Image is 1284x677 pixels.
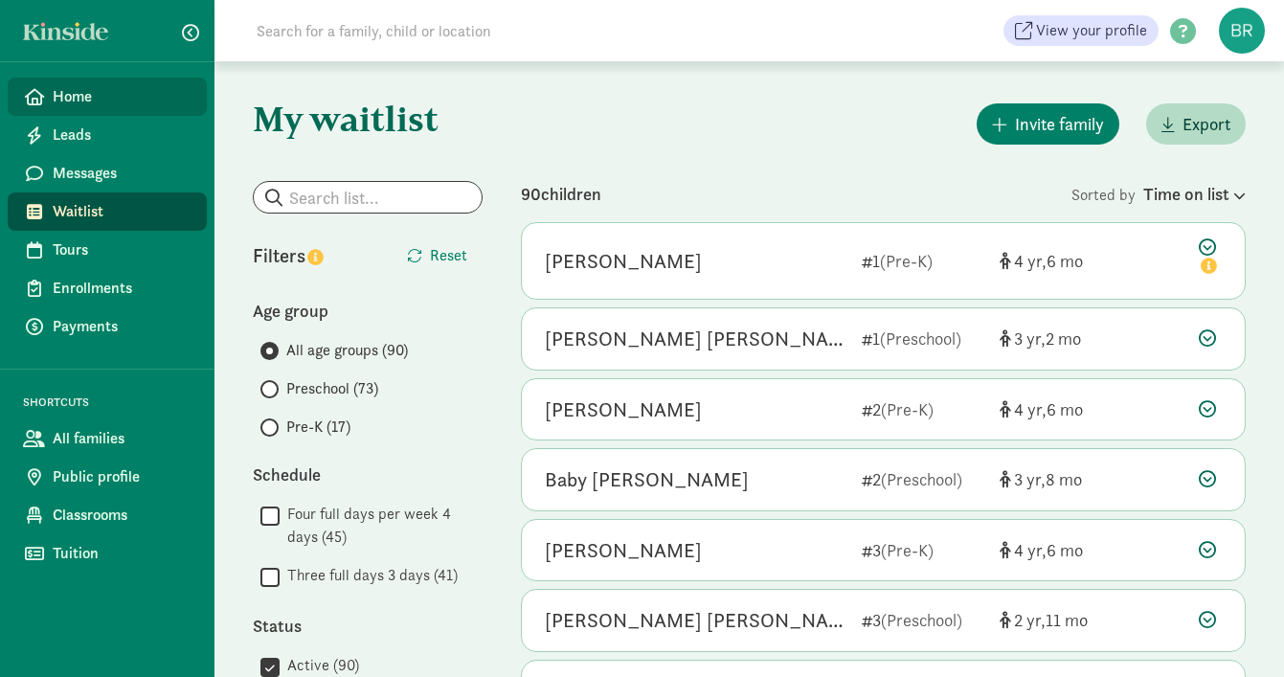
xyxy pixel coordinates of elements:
span: Preschool (73) [286,377,378,400]
span: 4 [1014,398,1047,420]
div: [object Object] [1000,607,1092,633]
span: Tuition [53,542,191,565]
div: Andrew Hannan [545,395,702,425]
span: 4 [1014,539,1047,561]
span: Export [1183,111,1230,137]
span: Pre-K (17) [286,416,350,439]
div: Filters [253,241,368,270]
div: Whittaker Tokarski [545,246,702,277]
span: Classrooms [53,504,191,527]
span: Invite family [1015,111,1104,137]
span: 2 [1046,327,1081,350]
span: Reset [430,244,467,267]
a: Payments [8,307,207,346]
div: 2 [862,466,984,492]
span: (Pre-K) [881,539,934,561]
div: Baby Romano [545,464,749,495]
span: Leads [53,124,191,147]
label: Active (90) [280,654,359,677]
span: 4 [1014,250,1047,272]
div: [object Object] [1000,326,1092,351]
span: (Preschool) [880,327,961,350]
span: All families [53,427,191,450]
span: 6 [1047,250,1083,272]
div: Time on list [1143,181,1246,207]
span: Public profile [53,465,191,488]
span: (Pre-K) [880,250,933,272]
span: Home [53,85,191,108]
span: Enrollments [53,277,191,300]
a: Leads [8,116,207,154]
span: 11 [1046,609,1088,631]
a: Enrollments [8,269,207,307]
label: Three full days 3 days (41) [280,564,458,587]
a: All families [8,419,207,458]
span: 6 [1047,539,1083,561]
div: Jones Kennedy [545,605,846,636]
span: Tours [53,238,191,261]
button: Invite family [977,103,1119,145]
div: Aylin Lopez Baray [545,324,846,354]
input: Search for a family, child or location [245,11,782,50]
div: [object Object] [1000,248,1092,274]
div: 2 [862,396,984,422]
a: Waitlist [8,192,207,231]
div: Schedule [253,462,483,487]
span: (Pre-K) [881,398,934,420]
span: All age groups (90) [286,339,408,362]
span: Payments [53,315,191,338]
div: 90 children [521,181,1071,207]
div: 1 [862,248,984,274]
div: [object Object] [1000,537,1092,563]
a: Public profile [8,458,207,496]
button: Reset [392,237,483,275]
input: Search list... [254,182,482,213]
div: [object Object] [1000,466,1092,492]
iframe: Chat Widget [1188,585,1284,677]
a: Home [8,78,207,116]
span: 3 [1014,468,1046,490]
span: 2 [1014,609,1046,631]
div: 1 [862,326,984,351]
span: View your profile [1036,19,1147,42]
span: Messages [53,162,191,185]
a: View your profile [1003,15,1159,46]
div: 3 [862,607,984,633]
div: Age group [253,298,483,324]
div: [object Object] [1000,396,1092,422]
div: Fiona Hannan [545,535,702,566]
div: 3 [862,537,984,563]
a: Messages [8,154,207,192]
a: Tuition [8,534,207,573]
span: (Preschool) [881,468,962,490]
div: Status [253,613,483,639]
div: Sorted by [1071,181,1246,207]
a: Tours [8,231,207,269]
span: 3 [1014,327,1046,350]
span: 8 [1046,468,1082,490]
label: Four full days per week 4 days (45) [280,503,483,549]
button: Export [1146,103,1246,145]
a: Classrooms [8,496,207,534]
span: Waitlist [53,200,191,223]
span: (Preschool) [881,609,962,631]
h1: My waitlist [253,100,483,138]
span: 6 [1047,398,1083,420]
